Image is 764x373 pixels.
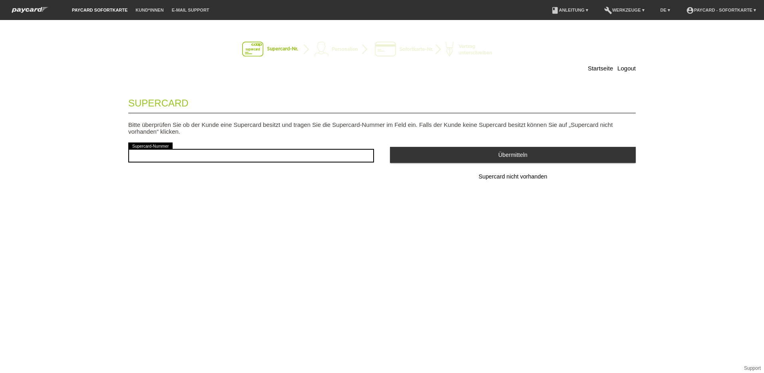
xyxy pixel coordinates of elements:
p: Bitte überprüfen Sie ob der Kunde eine Supercard besitzt und tragen Sie die Supercard-Nummer im F... [128,121,636,135]
i: book [551,6,559,14]
a: paycard Sofortkarte [8,9,52,15]
a: buildWerkzeuge ▾ [600,8,649,12]
legend: Supercard [128,90,636,113]
a: paycard Sofortkarte [68,8,131,12]
a: account_circlepaycard - Sofortkarte ▾ [682,8,760,12]
a: DE ▾ [657,8,674,12]
a: Support [744,365,761,371]
span: Supercard nicht vorhanden [479,173,547,180]
img: instantcard-v2-de-1.png [242,42,522,58]
button: Übermitteln [390,147,636,162]
i: account_circle [686,6,694,14]
a: E-Mail Support [168,8,213,12]
i: build [604,6,612,14]
a: Startseite [588,65,613,72]
img: paycard Sofortkarte [8,6,52,14]
a: Logout [617,65,636,72]
a: Kund*innen [131,8,167,12]
span: Übermitteln [498,152,527,158]
button: Supercard nicht vorhanden [390,169,636,185]
a: bookAnleitung ▾ [547,8,592,12]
